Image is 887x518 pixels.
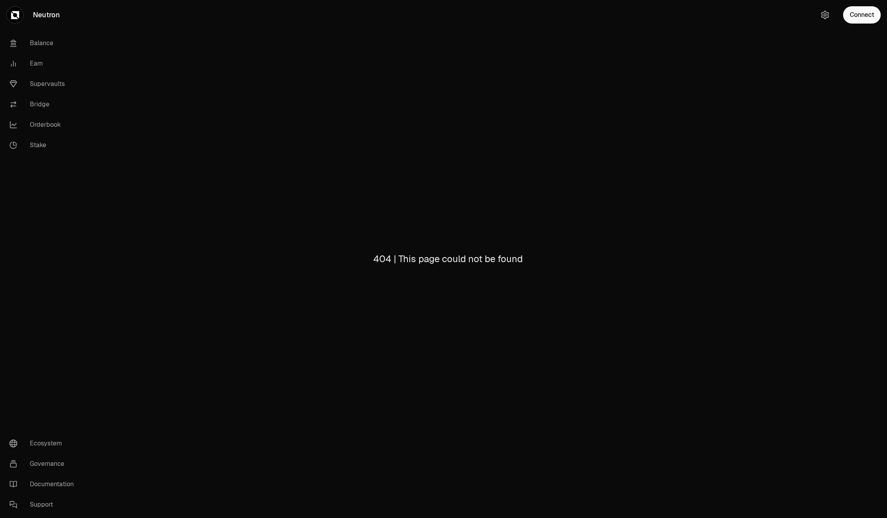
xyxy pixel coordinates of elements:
[3,115,85,135] a: Orderbook
[373,253,523,265] h1: 404 | This page could not be found
[3,474,85,494] a: Documentation
[3,94,85,115] a: Bridge
[3,74,85,94] a: Supervaults
[3,494,85,515] a: Support
[3,454,85,474] a: Governance
[3,135,85,155] a: Stake
[3,33,85,53] a: Balance
[3,433,85,454] a: Ecosystem
[843,6,881,24] button: Connect
[3,53,85,74] a: Earn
